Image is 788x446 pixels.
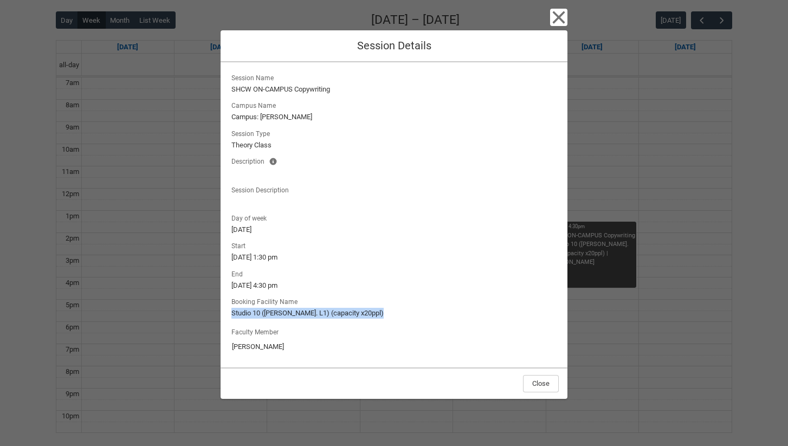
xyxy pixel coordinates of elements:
span: Session Name [231,71,278,83]
lightning-formatted-text: [DATE] 4:30 pm [231,280,557,291]
lightning-formatted-text: Campus: [PERSON_NAME] [231,112,557,122]
lightning-formatted-text: [DATE] 1:30 pm [231,252,557,263]
span: Booking Facility Name [231,295,302,307]
button: Close [523,375,559,392]
lightning-formatted-text: SHCW ON-CAMPUS Copywriting [231,84,557,95]
label: Faculty Member [231,325,283,337]
span: End [231,267,247,279]
span: Start [231,239,250,251]
span: Campus Name [231,99,280,111]
lightning-formatted-text: [DATE] [231,224,557,235]
span: Session Details [357,39,431,52]
lightning-formatted-text: Theory Class [231,140,557,151]
button: Close [550,9,567,26]
span: Description [231,154,269,166]
span: Session Description [231,183,293,195]
span: Session Type [231,127,274,139]
span: Day of week [231,211,271,223]
lightning-formatted-text: Studio 10 ([PERSON_NAME]. L1) (capacity x20ppl) [231,308,557,319]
